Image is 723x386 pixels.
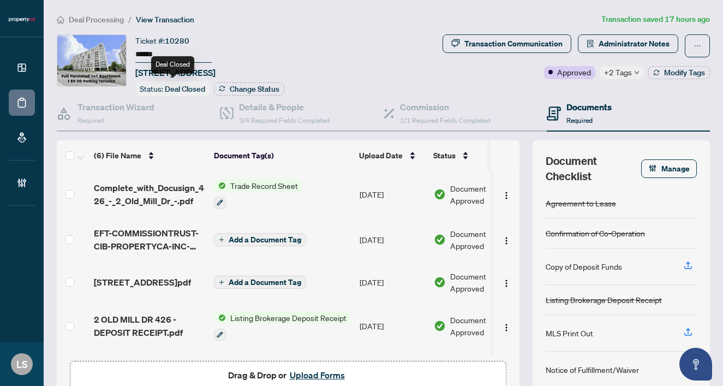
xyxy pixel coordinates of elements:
[214,276,306,289] button: Add a Document Tag
[359,150,403,162] span: Upload Date
[94,150,141,162] span: (6) File Name
[443,34,571,53] button: Transaction Communication
[502,191,511,200] img: Logo
[648,66,710,79] button: Modify Tags
[578,34,678,53] button: Administrator Notes
[502,236,511,245] img: Logo
[210,140,355,171] th: Document Tag(s)
[94,181,205,207] span: Complete_with_Docusign_426_-_2_Old_Mill_Dr_-.pdf
[400,100,491,114] h4: Commission
[450,314,518,338] span: Document Approved
[355,303,429,350] td: [DATE]
[226,180,302,192] span: Trade Record Sheet
[151,56,194,74] div: Deal Closed
[94,227,205,253] span: EFT-COMMISSIONTRUST-CIB-PROPERTYCA-INC-BROKERAGE 10.PDF
[128,13,132,26] li: /
[355,140,429,171] th: Upload Date
[502,279,511,288] img: Logo
[546,153,641,184] span: Document Checklist
[498,317,515,335] button: Logo
[219,280,224,285] span: plus
[546,260,622,272] div: Copy of Deposit Funds
[228,368,348,382] span: Drag & Drop or
[498,231,515,248] button: Logo
[557,66,591,78] span: Approved
[450,228,518,252] span: Document Approved
[400,116,491,124] span: 1/1 Required Fields Completed
[136,15,194,25] span: View Transaction
[546,294,662,306] div: Listing Brokerage Deposit Receipt
[434,320,446,332] img: Document Status
[135,34,189,47] div: Ticket #:
[566,100,612,114] h4: Documents
[450,270,518,294] span: Document Approved
[546,364,639,376] div: Notice of Fulfillment/Waiver
[135,66,216,79] span: [STREET_ADDRESS]
[214,233,306,247] button: Add a Document Tag
[355,218,429,262] td: [DATE]
[664,69,705,76] span: Modify Tags
[229,278,301,286] span: Add a Document Tag
[69,15,124,25] span: Deal Processing
[634,70,640,75] span: down
[286,368,348,382] button: Upload Forms
[230,85,279,93] span: Change Status
[214,180,302,209] button: Status IconTrade Record Sheet
[214,180,226,192] img: Status Icon
[214,233,306,246] button: Add a Document Tag
[214,275,306,289] button: Add a Document Tag
[355,171,429,218] td: [DATE]
[434,188,446,200] img: Document Status
[16,357,28,372] span: LS
[546,227,645,239] div: Confirmation of Co-Operation
[214,312,226,324] img: Status Icon
[546,327,593,339] div: MLS Print Out
[226,312,351,324] span: Listing Brokerage Deposit Receipt
[502,323,511,332] img: Logo
[498,274,515,291] button: Logo
[165,36,189,46] span: 10280
[229,236,301,244] span: Add a Document Tag
[434,234,446,246] img: Document Status
[219,237,224,242] span: plus
[214,82,284,96] button: Change Status
[9,16,35,23] img: logo
[77,116,104,124] span: Required
[94,313,205,339] span: 2 OLD MILL DR 426 - DEPOSIT RECEIPT.pdf
[94,276,191,289] span: [STREET_ADDRESS]pdf
[450,182,518,206] span: Document Approved
[661,160,690,177] span: Manage
[434,276,446,288] img: Document Status
[546,197,616,209] div: Agreement to Lease
[498,186,515,203] button: Logo
[355,262,429,303] td: [DATE]
[89,140,210,171] th: (6) File Name
[604,66,632,79] span: +2 Tags
[57,35,126,86] img: IMG-W12318568_1.jpg
[694,42,701,50] span: ellipsis
[77,100,154,114] h4: Transaction Wizard
[679,348,712,381] button: Open asap
[433,150,456,162] span: Status
[601,13,710,26] article: Transaction saved 17 hours ago
[135,81,210,96] div: Status:
[214,312,351,341] button: Status IconListing Brokerage Deposit Receipt
[429,140,522,171] th: Status
[641,159,697,178] button: Manage
[239,100,330,114] h4: Details & People
[57,16,64,23] span: home
[165,84,205,94] span: Deal Closed
[239,116,330,124] span: 3/4 Required Fields Completed
[464,35,563,52] div: Transaction Communication
[566,116,593,124] span: Required
[587,40,594,47] span: solution
[599,35,670,52] span: Administrator Notes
